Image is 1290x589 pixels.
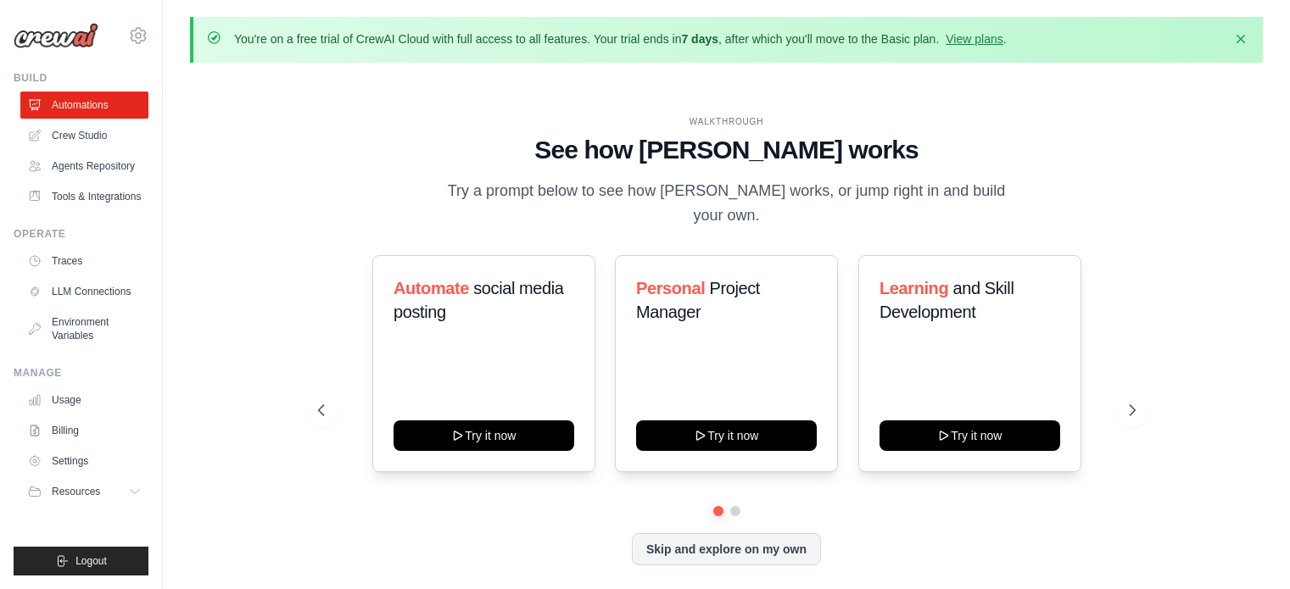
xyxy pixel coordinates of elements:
[20,122,148,149] a: Crew Studio
[14,366,148,380] div: Manage
[880,279,1014,321] span: and Skill Development
[20,183,148,210] a: Tools & Integrations
[20,278,148,305] a: LLM Connections
[946,32,1002,46] a: View plans
[20,478,148,505] button: Resources
[880,279,948,297] span: Learning
[20,247,148,275] a: Traces
[681,32,718,46] strong: 7 days
[394,420,574,451] button: Try it now
[20,153,148,180] a: Agents Repository
[442,179,1012,229] p: Try a prompt below to see how [PERSON_NAME] works, or jump right in and build your own.
[632,533,821,565] button: Skip and explore on my own
[318,115,1136,128] div: WALKTHROUGH
[20,308,148,349] a: Environment Variables
[20,447,148,475] a: Settings
[20,92,148,119] a: Automations
[14,71,148,85] div: Build
[14,547,148,575] button: Logout
[52,485,100,498] span: Resources
[75,554,107,568] span: Logout
[880,420,1060,451] button: Try it now
[636,279,705,297] span: Personal
[20,417,148,444] a: Billing
[14,23,98,48] img: Logo
[318,135,1136,165] h1: See how [PERSON_NAME] works
[636,420,817,451] button: Try it now
[394,279,564,321] span: social media posting
[234,31,1007,47] p: You're on a free trial of CrewAI Cloud with full access to all features. Your trial ends in , aft...
[20,386,148,414] a: Usage
[394,279,469,297] span: Automate
[14,227,148,241] div: Operate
